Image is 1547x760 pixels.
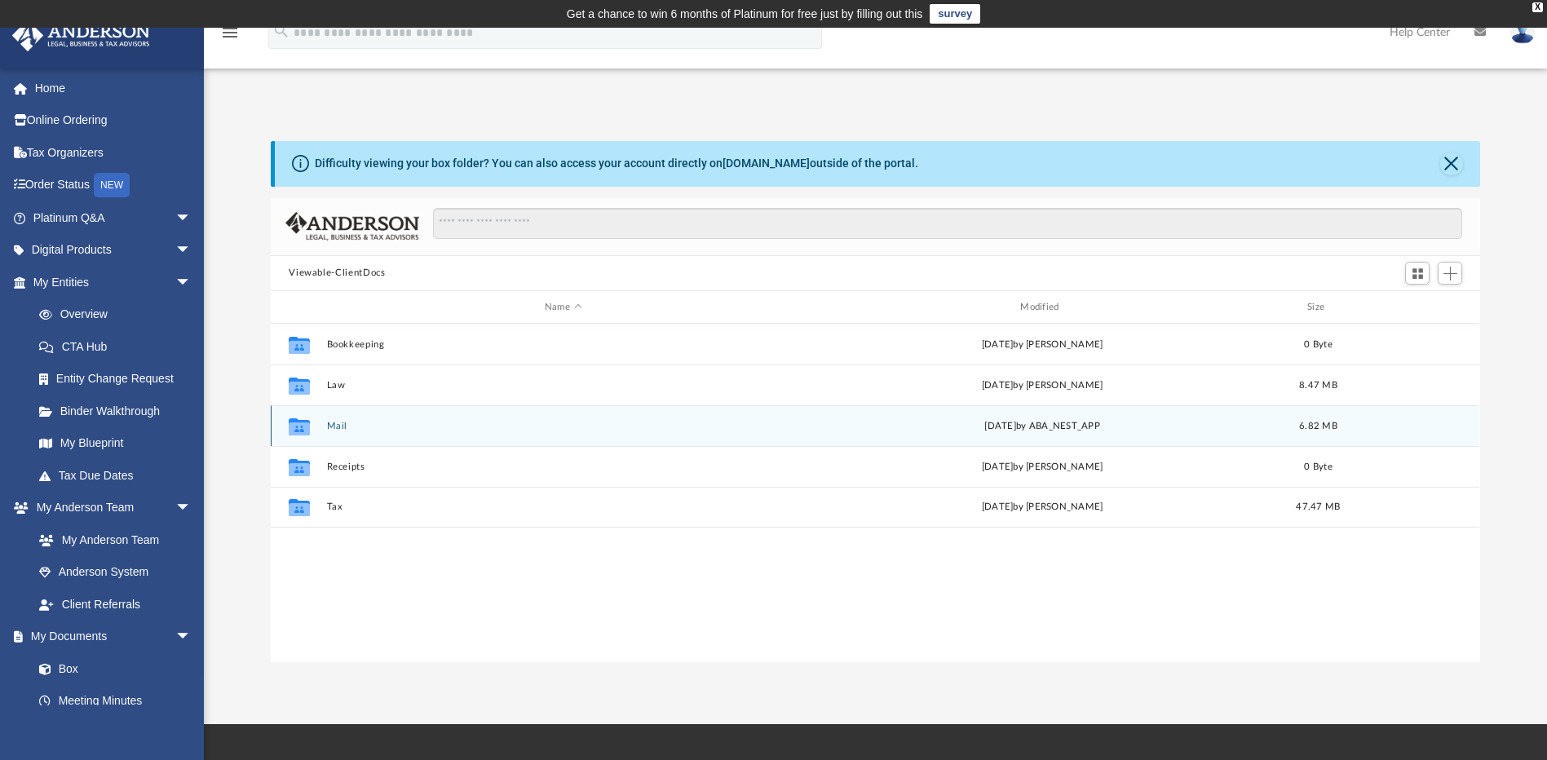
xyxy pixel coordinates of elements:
[23,588,208,621] a: Client Referrals
[94,173,130,197] div: NEW
[326,300,799,315] div: Name
[289,266,385,281] button: Viewable-ClientDocs
[23,459,216,492] a: Tax Due Dates
[11,169,216,202] a: Order StatusNEW
[11,104,216,137] a: Online Ordering
[1510,20,1535,44] img: User Pic
[1299,422,1337,431] span: 6.82 MB
[1438,262,1462,285] button: Add
[11,234,216,267] a: Digital Productsarrow_drop_down
[220,23,240,42] i: menu
[327,502,799,513] button: Tax
[220,31,240,42] a: menu
[175,266,208,299] span: arrow_drop_down
[1305,462,1333,471] span: 0 Byte
[11,492,208,524] a: My Anderson Teamarrow_drop_down
[1299,381,1337,390] span: 8.47 MB
[327,339,799,350] button: Bookkeeping
[272,22,290,40] i: search
[1305,340,1333,349] span: 0 Byte
[433,208,1462,239] input: Search files and folders
[567,4,923,24] div: Get a chance to win 6 months of Platinum for free just by filling out this
[807,460,1279,475] div: [DATE] by [PERSON_NAME]
[23,395,216,427] a: Binder Walkthrough
[930,4,980,24] a: survey
[7,20,155,51] img: Anderson Advisors Platinum Portal
[278,300,319,315] div: id
[1297,503,1341,512] span: 47.47 MB
[1440,152,1463,175] button: Close
[23,524,200,556] a: My Anderson Team
[175,621,208,654] span: arrow_drop_down
[175,234,208,267] span: arrow_drop_down
[11,621,208,653] a: My Documentsarrow_drop_down
[985,422,1017,431] span: [DATE]
[327,462,799,472] button: Receipts
[11,201,216,234] a: Platinum Q&Aarrow_drop_down
[11,72,216,104] a: Home
[271,324,1479,661] div: grid
[807,419,1279,434] div: by ABA_NEST_APP
[11,266,216,298] a: My Entitiesarrow_drop_down
[23,427,208,460] a: My Blueprint
[23,652,200,685] a: Box
[1405,262,1430,285] button: Switch to Grid View
[807,378,1279,393] div: [DATE] by [PERSON_NAME]
[23,298,216,331] a: Overview
[23,556,208,589] a: Anderson System
[23,330,216,363] a: CTA Hub
[1532,2,1543,12] div: close
[11,136,216,169] a: Tax Organizers
[315,155,918,172] div: Difficulty viewing your box folder? You can also access your account directly on outside of the p...
[723,157,810,170] a: [DOMAIN_NAME]
[175,492,208,525] span: arrow_drop_down
[1286,300,1351,315] div: Size
[807,338,1279,352] div: [DATE] by [PERSON_NAME]
[806,300,1279,315] div: Modified
[327,380,799,391] button: Law
[807,501,1279,515] div: [DATE] by [PERSON_NAME]
[327,421,799,431] button: Mail
[23,363,216,395] a: Entity Change Request
[175,201,208,235] span: arrow_drop_down
[1359,300,1473,315] div: id
[23,685,208,718] a: Meeting Minutes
